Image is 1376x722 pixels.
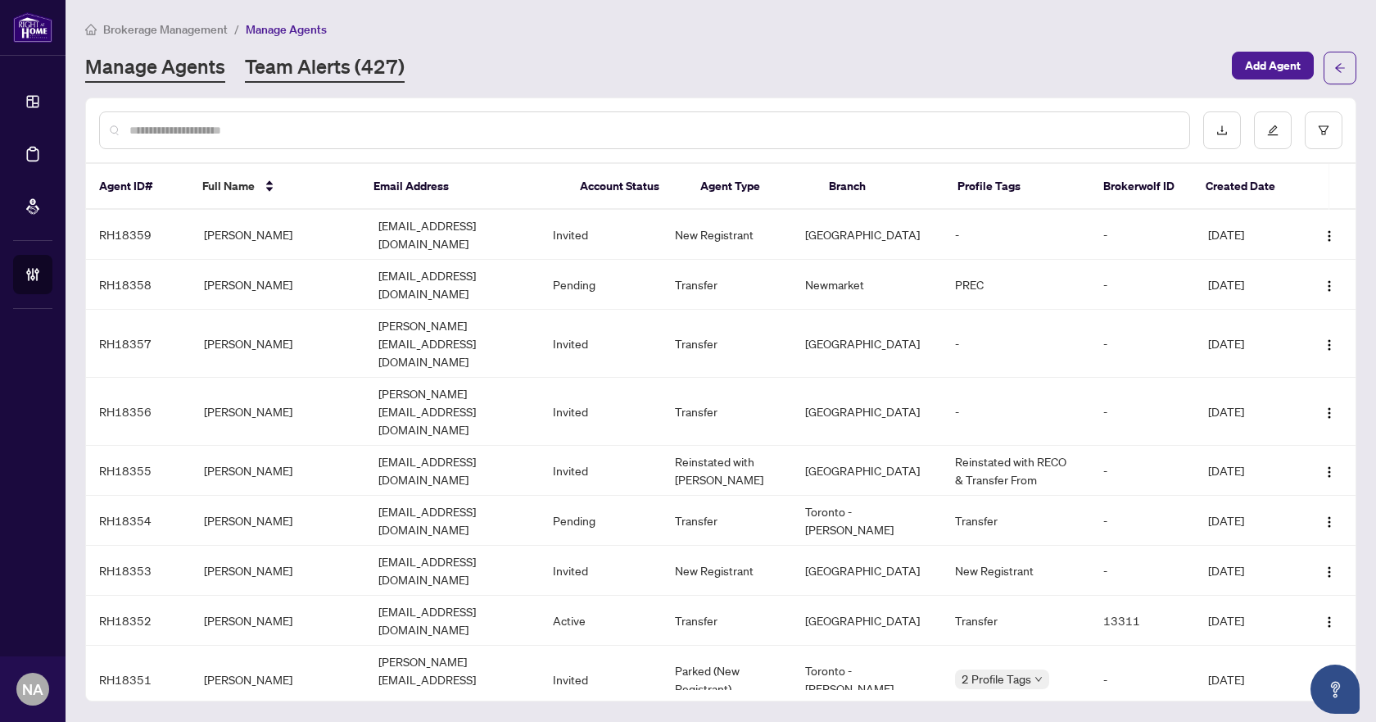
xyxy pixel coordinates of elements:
[944,164,1090,210] th: Profile Tags
[1305,111,1342,149] button: filter
[1310,665,1360,714] button: Open asap
[540,596,662,646] td: Active
[1216,125,1228,136] span: download
[792,210,942,260] td: [GEOGRAPHIC_DATA]
[1090,378,1195,446] td: -
[86,260,191,310] td: RH18358
[191,378,365,446] td: [PERSON_NAME]
[1323,615,1336,629] img: Logo
[86,596,191,646] td: RH18352
[662,546,793,596] td: New Registrant
[13,12,52,43] img: logo
[85,53,225,83] a: Manage Agents
[662,260,793,310] td: Transfer
[191,546,365,596] td: [PERSON_NAME]
[1090,164,1193,210] th: Brokerwolf ID
[1316,271,1342,297] button: Logo
[191,310,365,378] td: [PERSON_NAME]
[1195,646,1300,714] td: [DATE]
[365,596,540,646] td: [EMAIL_ADDRESS][DOMAIN_NAME]
[365,646,540,714] td: [PERSON_NAME][EMAIL_ADDRESS][DOMAIN_NAME]
[662,378,793,446] td: Transfer
[662,210,793,260] td: New Registrant
[942,210,1090,260] td: -
[191,260,365,310] td: [PERSON_NAME]
[792,260,942,310] td: Newmarket
[1323,229,1336,243] img: Logo
[1034,675,1043,683] span: down
[1245,52,1301,79] span: Add Agent
[662,496,793,546] td: Transfer
[1323,338,1336,352] img: Logo
[1316,557,1342,584] button: Logo
[540,310,662,378] td: Invited
[1195,378,1300,446] td: [DATE]
[365,546,540,596] td: [EMAIL_ADDRESS][DOMAIN_NAME]
[1323,515,1336,529] img: Logo
[792,378,942,446] td: [GEOGRAPHIC_DATA]
[1316,457,1342,484] button: Logo
[1090,310,1195,378] td: -
[962,670,1031,688] span: 2 Profile Tags
[86,310,191,378] td: RH18357
[103,22,228,37] span: Brokerage Management
[191,210,365,260] td: [PERSON_NAME]
[1203,111,1241,149] button: download
[1316,398,1342,425] button: Logo
[1195,446,1300,496] td: [DATE]
[567,164,687,210] th: Account Status
[1323,279,1336,293] img: Logo
[942,378,1090,446] td: -
[365,378,540,446] td: [PERSON_NAME][EMAIL_ADDRESS][DOMAIN_NAME]
[1316,221,1342,247] button: Logo
[540,210,662,260] td: Invited
[942,310,1090,378] td: -
[202,177,255,195] span: Full Name
[246,22,327,37] span: Manage Agents
[1090,646,1195,714] td: -
[540,546,662,596] td: Invited
[1090,260,1195,310] td: -
[1318,125,1329,136] span: filter
[1090,596,1195,646] td: 13311
[191,496,365,546] td: [PERSON_NAME]
[662,596,793,646] td: Transfer
[942,260,1090,310] td: PREC
[942,546,1090,596] td: New Registrant
[540,260,662,310] td: Pending
[1195,260,1300,310] td: [DATE]
[1195,310,1300,378] td: [DATE]
[540,646,662,714] td: Invited
[540,446,662,496] td: Invited
[86,496,191,546] td: RH18354
[792,446,942,496] td: [GEOGRAPHIC_DATA]
[1195,210,1300,260] td: [DATE]
[942,446,1090,496] td: Reinstated with RECO & Transfer From
[816,164,944,210] th: Branch
[1193,164,1296,210] th: Created Date
[360,164,568,210] th: Email Address
[86,546,191,596] td: RH18353
[86,210,191,260] td: RH18359
[1316,330,1342,356] button: Logo
[662,446,793,496] td: Reinstated with [PERSON_NAME]
[22,678,43,701] span: NA
[191,446,365,496] td: [PERSON_NAME]
[1195,596,1300,646] td: [DATE]
[245,53,405,83] a: Team Alerts (427)
[1334,62,1346,74] span: arrow-left
[792,310,942,378] td: [GEOGRAPHIC_DATA]
[1323,465,1336,479] img: Logo
[365,260,540,310] td: [EMAIL_ADDRESS][DOMAIN_NAME]
[662,310,793,378] td: Transfer
[1090,446,1195,496] td: -
[540,496,662,546] td: Pending
[942,496,1090,546] td: Transfer
[1323,406,1336,420] img: Logo
[1090,546,1195,596] td: -
[540,378,662,446] td: Invited
[792,596,942,646] td: [GEOGRAPHIC_DATA]
[1254,111,1292,149] button: edit
[792,496,942,546] td: Toronto - [PERSON_NAME]
[86,446,191,496] td: RH18355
